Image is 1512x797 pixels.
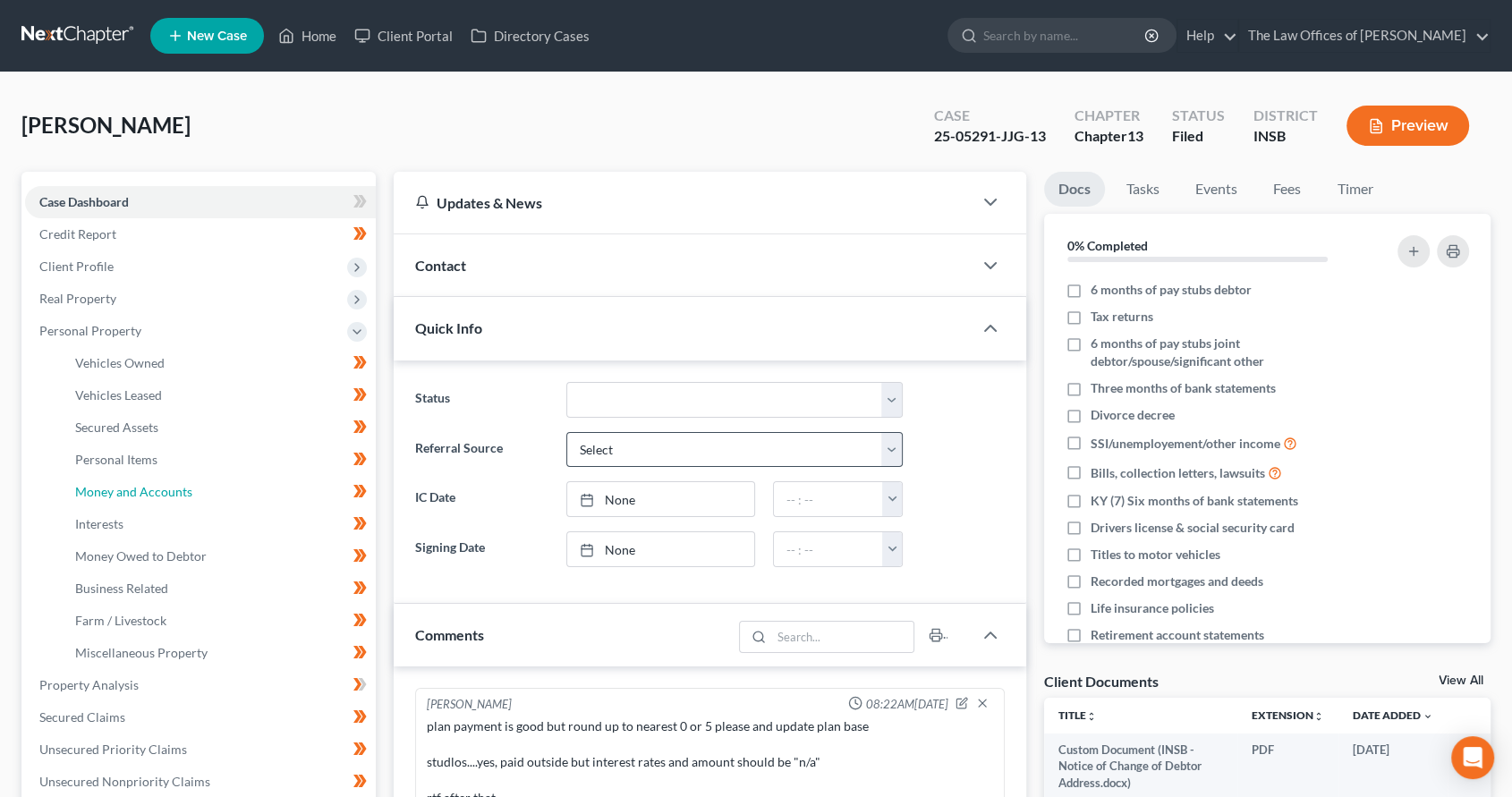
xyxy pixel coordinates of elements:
[61,411,376,444] a: Secured Assets
[61,476,376,508] a: Money and Accounts
[21,112,191,138] span: [PERSON_NAME]
[61,444,376,476] a: Personal Items
[75,548,207,564] span: Money Owed to Debtor
[1091,546,1220,564] span: Titles to motor vehicles
[39,226,116,242] span: Credit Report
[1067,238,1148,253] strong: 0% Completed
[1239,20,1490,52] a: The Law Offices of [PERSON_NAME]
[406,481,558,517] label: IC Date
[1252,708,1324,722] a: Extensionunfold_more
[187,30,247,43] span: New Case
[1439,674,1483,687] a: View All
[771,622,913,652] input: Search...
[39,259,114,274] span: Client Profile
[39,677,139,692] span: Property Analysis
[1323,172,1388,207] a: Timer
[1086,711,1097,722] i: unfold_more
[1091,519,1295,537] span: Drivers license & social security card
[1091,599,1214,617] span: Life insurance policies
[1091,435,1280,453] span: SSI/unemployement/other income
[269,20,345,52] a: Home
[39,742,187,757] span: Unsecured Priority Claims
[1075,106,1143,126] div: Chapter
[75,355,165,370] span: Vehicles Owned
[75,387,162,403] span: Vehicles Leased
[25,186,376,218] a: Case Dashboard
[25,701,376,733] a: Secured Claims
[39,709,125,725] span: Secured Claims
[1253,106,1318,126] div: District
[983,19,1147,52] input: Search by name...
[75,516,123,531] span: Interests
[415,193,951,212] div: Updates & News
[61,379,376,411] a: Vehicles Leased
[61,605,376,637] a: Farm / Livestock
[774,482,882,516] input: -- : --
[1044,172,1105,207] a: Docs
[345,20,462,52] a: Client Portal
[75,581,168,596] span: Business Related
[1091,492,1298,510] span: KY (7) Six months of bank statements
[934,126,1046,147] div: 25-05291-JJG-13
[1313,711,1324,722] i: unfold_more
[774,532,882,566] input: -- : --
[462,20,599,52] a: Directory Cases
[1423,711,1433,722] i: expand_more
[25,733,376,766] a: Unsecured Priority Claims
[39,774,210,789] span: Unsecured Nonpriority Claims
[75,613,166,628] span: Farm / Livestock
[1346,106,1469,146] button: Preview
[75,645,208,660] span: Miscellaneous Property
[25,669,376,701] a: Property Analysis
[1181,172,1252,207] a: Events
[1127,127,1143,144] span: 13
[415,319,482,336] span: Quick Info
[1353,708,1433,722] a: Date Added expand_more
[406,432,558,468] label: Referral Source
[1058,708,1097,722] a: Titleunfold_more
[1259,172,1316,207] a: Fees
[406,531,558,567] label: Signing Date
[866,696,948,713] span: 08:22AM[DATE]
[39,194,129,209] span: Case Dashboard
[1091,308,1153,326] span: Tax returns
[1112,172,1174,207] a: Tasks
[415,257,466,274] span: Contact
[1172,126,1225,147] div: Filed
[1091,281,1252,299] span: 6 months of pay stubs debtor
[1075,126,1143,147] div: Chapter
[1091,379,1276,397] span: Three months of bank statements
[1091,464,1265,482] span: Bills, collection letters, lawsuits
[1091,572,1263,590] span: Recorded mortgages and deeds
[1044,672,1159,691] div: Client Documents
[39,323,141,338] span: Personal Property
[75,452,157,467] span: Personal Items
[1091,626,1264,644] span: Retirement account statements
[61,637,376,669] a: Miscellaneous Property
[427,696,512,714] div: [PERSON_NAME]
[567,532,754,566] a: None
[61,572,376,605] a: Business Related
[567,482,754,516] a: None
[61,347,376,379] a: Vehicles Owned
[25,218,376,250] a: Credit Report
[1253,126,1318,147] div: INSB
[61,508,376,540] a: Interests
[934,106,1046,126] div: Case
[75,484,192,499] span: Money and Accounts
[1091,406,1175,424] span: Divorce decree
[75,420,158,435] span: Secured Assets
[1091,335,1364,370] span: 6 months of pay stubs joint debtor/spouse/significant other
[415,626,484,643] span: Comments
[1451,736,1494,779] div: Open Intercom Messenger
[406,382,558,418] label: Status
[1177,20,1237,52] a: Help
[61,540,376,572] a: Money Owed to Debtor
[39,291,116,306] span: Real Property
[1172,106,1225,126] div: Status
